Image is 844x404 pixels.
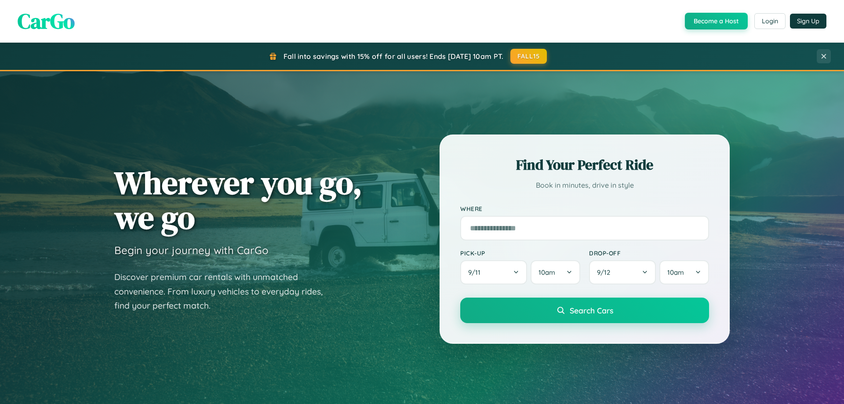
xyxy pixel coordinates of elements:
[538,268,555,277] span: 10am
[597,268,615,277] span: 9 / 12
[468,268,485,277] span: 9 / 11
[18,7,75,36] span: CarGo
[531,260,580,284] button: 10am
[570,306,613,315] span: Search Cars
[589,260,656,284] button: 9/12
[685,13,748,29] button: Become a Host
[114,244,269,257] h3: Begin your journey with CarGo
[790,14,826,29] button: Sign Up
[659,260,709,284] button: 10am
[667,268,684,277] span: 10am
[754,13,786,29] button: Login
[284,52,504,61] span: Fall into savings with 15% off for all users! Ends [DATE] 10am PT.
[460,298,709,323] button: Search Cars
[114,165,362,235] h1: Wherever you go, we go
[460,260,527,284] button: 9/11
[114,270,334,313] p: Discover premium car rentals with unmatched convenience. From luxury vehicles to everyday rides, ...
[589,249,709,257] label: Drop-off
[460,205,709,212] label: Where
[460,249,580,257] label: Pick-up
[460,179,709,192] p: Book in minutes, drive in style
[510,49,547,64] button: FALL15
[460,155,709,175] h2: Find Your Perfect Ride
